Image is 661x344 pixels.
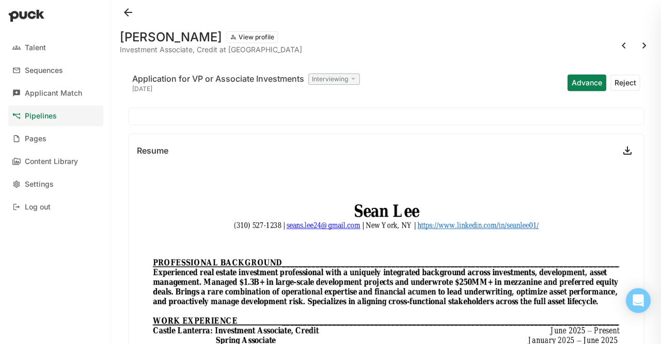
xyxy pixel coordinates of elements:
div: Investment Associate, Credit at [GEOGRAPHIC_DATA] [120,46,302,54]
div: Sequences [25,66,63,75]
a: Settings [8,174,103,195]
div: [DATE] [132,85,360,93]
a: Pipelines [8,106,103,126]
div: Application for VP or Associate Investments [132,72,304,85]
a: Talent [8,37,103,58]
div: Resume [137,146,168,155]
button: Advance [568,74,606,91]
a: Pages [8,128,103,149]
div: Log out [25,203,51,212]
div: Open Intercom Messenger [626,288,651,313]
div: Applicant Match [25,89,82,98]
a: Applicant Match [8,83,103,103]
div: Content Library [25,157,78,166]
button: View profile [226,31,278,43]
div: Talent [25,43,46,52]
a: Sequences [8,60,103,81]
div: Pipelines [25,112,57,121]
div: Pages [25,134,46,143]
div: Settings [25,180,54,189]
a: Content Library [8,151,103,172]
button: Reject [610,74,640,91]
h1: [PERSON_NAME] [120,31,222,43]
div: Interviewing [308,73,360,85]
